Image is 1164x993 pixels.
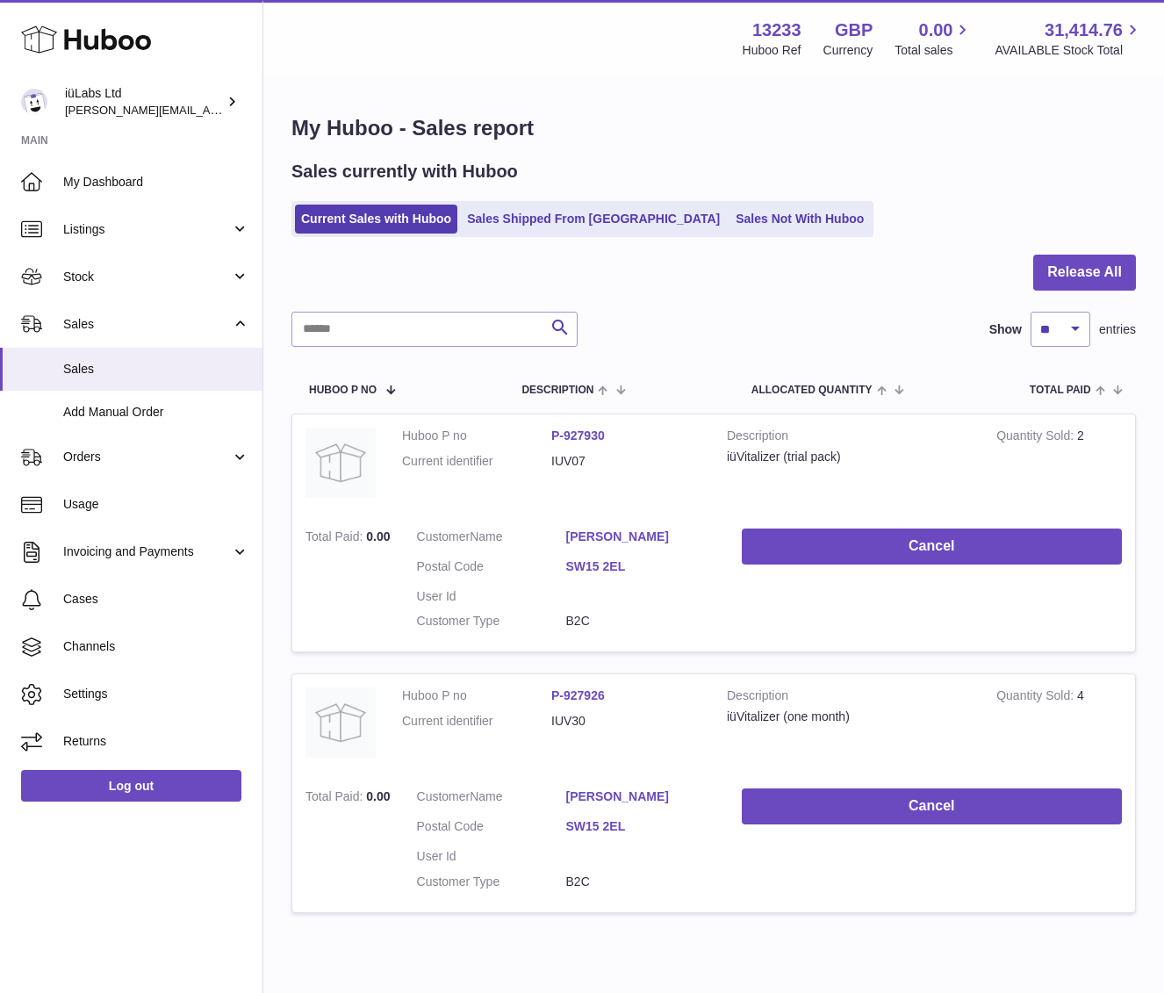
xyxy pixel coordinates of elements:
[566,874,715,890] dd: B2C
[417,789,471,803] span: Customer
[566,558,715,575] a: SW15 2EL
[65,103,352,117] span: [PERSON_NAME][EMAIL_ADDRESS][DOMAIN_NAME]
[727,709,970,725] div: iüVitalizer (one month)
[305,687,376,758] img: no-photo.jpg
[989,321,1022,338] label: Show
[63,221,231,238] span: Listings
[919,18,953,42] span: 0.00
[521,385,593,396] span: Description
[366,789,390,803] span: 0.00
[895,18,973,59] a: 0.00 Total sales
[727,687,970,709] strong: Description
[983,674,1135,775] td: 4
[295,205,457,234] a: Current Sales with Huboo
[743,42,801,59] div: Huboo Ref
[63,638,249,655] span: Channels
[823,42,873,59] div: Currency
[402,453,551,470] dt: Current identifier
[752,18,801,42] strong: 13233
[402,428,551,444] dt: Huboo P no
[402,687,551,704] dt: Huboo P no
[63,496,249,513] span: Usage
[566,788,715,805] a: [PERSON_NAME]
[1030,385,1091,396] span: Total paid
[461,205,726,234] a: Sales Shipped From [GEOGRAPHIC_DATA]
[417,613,566,630] dt: Customer Type
[63,449,231,465] span: Orders
[566,529,715,545] a: [PERSON_NAME]
[63,174,249,191] span: My Dashboard
[996,428,1077,447] strong: Quantity Sold
[305,529,366,548] strong: Total Paid
[566,818,715,835] a: SW15 2EL
[551,453,701,470] dd: IUV07
[21,89,47,115] img: annunziata@iulabs.co
[417,788,566,810] dt: Name
[63,404,249,421] span: Add Manual Order
[727,449,970,465] div: iüVitalizer (trial pack)
[566,613,715,630] dd: B2C
[63,543,231,560] span: Invoicing and Payments
[551,428,605,443] a: P-927930
[995,18,1143,59] a: 31,414.76 AVAILABLE Stock Total
[729,205,870,234] a: Sales Not With Huboo
[727,428,970,449] strong: Description
[983,414,1135,515] td: 2
[417,558,566,579] dt: Postal Code
[291,160,518,183] h2: Sales currently with Huboo
[291,114,1136,142] h1: My Huboo - Sales report
[366,529,390,543] span: 0.00
[835,18,873,42] strong: GBP
[551,713,701,730] dd: IUV30
[995,42,1143,59] span: AVAILABLE Stock Total
[417,874,566,890] dt: Customer Type
[63,686,249,702] span: Settings
[63,316,231,333] span: Sales
[309,385,377,396] span: Huboo P no
[402,713,551,730] dt: Current identifier
[21,770,241,802] a: Log out
[63,361,249,378] span: Sales
[63,733,249,750] span: Returns
[996,688,1077,707] strong: Quantity Sold
[305,428,376,498] img: no-photo.jpg
[417,818,566,839] dt: Postal Code
[895,42,973,59] span: Total sales
[1099,321,1136,338] span: entries
[65,85,223,119] div: iüLabs Ltd
[417,529,471,543] span: Customer
[551,688,605,702] a: P-927926
[1045,18,1123,42] span: 31,414.76
[1033,255,1136,291] button: Release All
[305,789,366,808] strong: Total Paid
[63,591,249,608] span: Cases
[417,848,566,865] dt: User Id
[742,529,1122,565] button: Cancel
[417,529,566,550] dt: Name
[742,788,1122,824] button: Cancel
[417,588,566,605] dt: User Id
[751,385,873,396] span: ALLOCATED Quantity
[63,269,231,285] span: Stock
